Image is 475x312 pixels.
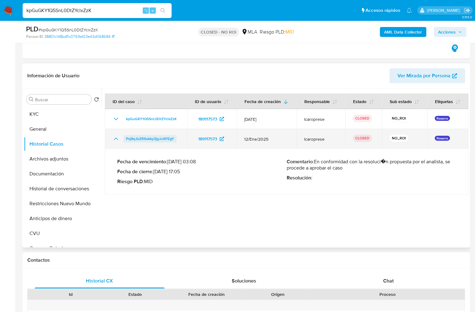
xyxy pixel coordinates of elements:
[434,27,466,37] button: Acciones
[464,7,470,14] a: Salir
[24,211,101,226] button: Anticipos de dinero
[427,7,462,13] p: jessica.fukman@mercadolibre.com
[156,6,169,15] button: search-icon
[107,291,163,297] div: Estado
[24,196,101,211] button: Restricciones Nuevo Mundo
[23,7,172,15] input: Buscar usuario o caso...
[438,27,456,37] span: Acciones
[26,34,43,39] b: Person ID
[406,8,412,13] a: Notificaciones
[27,257,465,263] h1: Contactos
[232,277,256,284] span: Soluciones
[27,73,79,79] h1: Información de Usuario
[365,7,400,14] span: Accesos rápidos
[389,68,465,83] button: Ver Mirada por Persona
[384,27,422,37] b: AML Data Collector
[24,166,101,181] button: Documentación
[250,291,306,297] div: Origen
[24,137,101,151] button: Historial Casos
[198,28,239,36] p: CLOSED - NO ROI
[383,277,394,284] span: Chat
[143,7,148,13] span: ⌥
[35,97,89,102] input: Buscar
[24,181,101,196] button: Historial de conversaciones
[24,226,101,241] button: CVU
[24,122,101,137] button: General
[94,97,99,104] button: Volver al orden por defecto
[38,27,98,33] span: # kpGuGKY1Q5SnL0DtZYclxZzK
[285,28,294,35] span: MID
[397,68,450,83] span: Ver Mirada por Persona
[462,15,472,20] span: 3.155.0
[314,291,460,297] div: Proceso
[24,241,101,256] button: Cruces y Relaciones
[29,97,34,102] button: Buscar
[172,291,241,297] div: Fecha de creación
[380,27,426,37] button: AML Data Collector
[241,29,257,35] div: MLA
[24,151,101,166] button: Archivos adjuntos
[24,107,101,122] button: KYC
[44,34,114,39] a: 38801c148bdf1c0759ef23e43d068684
[86,277,113,284] span: Historial CX
[43,291,99,297] div: Id
[260,29,294,35] span: Riesgo PLD:
[152,7,154,13] span: s
[26,24,38,34] b: PLD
